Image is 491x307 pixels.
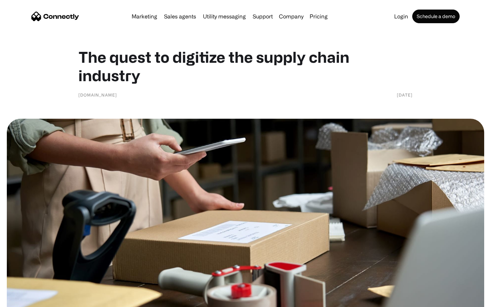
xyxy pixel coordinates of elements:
[78,48,413,85] h1: The quest to digitize the supply chain industry
[7,295,41,305] aside: Language selected: English
[391,14,411,19] a: Login
[78,91,117,98] div: [DOMAIN_NAME]
[279,12,303,21] div: Company
[129,14,160,19] a: Marketing
[14,295,41,305] ul: Language list
[412,10,460,23] a: Schedule a demo
[250,14,276,19] a: Support
[397,91,413,98] div: [DATE]
[200,14,249,19] a: Utility messaging
[307,14,330,19] a: Pricing
[161,14,199,19] a: Sales agents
